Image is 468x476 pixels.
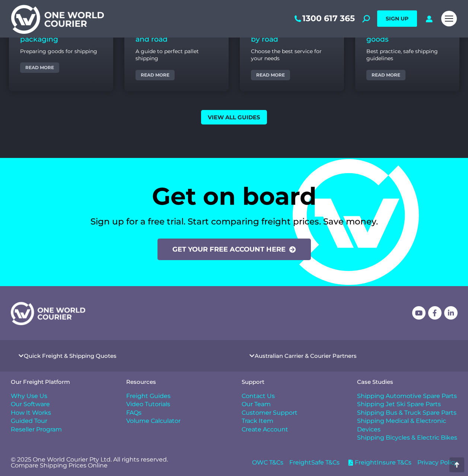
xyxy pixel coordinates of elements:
[126,400,170,408] span: Video Tutorials
[242,409,297,417] span: Customer Support
[11,392,111,400] a: Why Use Us
[417,459,458,467] a: Privacy Policy
[366,70,405,80] a: Read more
[242,425,288,434] span: Create Account
[242,425,342,434] a: Create Account
[357,400,441,408] span: Shipping Jet Ski Spare Parts
[357,392,457,400] span: Shipping Automotive Spare Parts
[136,26,213,43] a: Sending pallets by air and road
[357,409,456,417] span: Shipping Bus & Truck Spare Parts
[20,26,86,43] a: A guide to perfect packaging
[357,392,458,400] a: Shipping Automotive Spare Parts
[24,353,117,359] a: Quick Freight & Shipping Quotes
[11,409,111,417] a: How It Works
[377,10,417,27] a: SIGN UP
[11,184,458,208] h2: Get on board
[289,459,340,467] a: FreightSafe T&Cs
[251,26,331,43] a: Sending heavy freight by road
[242,409,342,417] a: Customer Support
[357,379,458,385] h4: Case Studies
[357,400,458,408] a: Shipping Jet Ski Spare Parts
[366,26,440,43] a: Shipping dangerous goods
[11,417,47,425] span: Guided Tour
[357,409,458,417] a: Shipping Bus & Truck Spare Parts
[242,417,273,425] span: Track Item
[346,459,411,467] a: FreightInsure T&Cs
[126,379,227,385] h4: Resources
[441,11,457,26] a: Mobile menu icon
[11,400,50,408] span: Our Software
[242,400,271,408] span: Our Team
[11,400,111,408] a: Our Software
[11,379,111,385] h4: Our Freight Platform
[126,409,227,417] a: FAQs
[126,392,171,400] span: Freight Guides
[201,110,267,124] a: View all guides
[11,417,111,425] a: Guided Tour
[251,48,333,62] p: Choose the best service for your needs
[11,425,62,434] span: Reseller Program
[293,14,355,23] a: 1300 617 365
[11,216,458,227] h3: Sign up for a free trial. Start comparing freight prices. Save money.
[255,353,357,359] a: Australian Carrier & Courier Partners
[126,417,227,425] a: Volume Calculator
[366,48,448,62] p: Best practice, safe shipping guidelines
[136,70,175,80] a: Read more
[126,392,227,400] a: Freight Guides
[353,459,411,467] span: FreightInsure T&Cs
[357,434,458,442] a: Shipping Bicycles & Electric Bikes
[11,425,111,434] a: Reseller Program
[11,392,47,400] span: Why Use Us
[242,400,342,408] a: Our Team
[11,409,51,417] span: How It Works
[357,417,458,434] a: Shipping Medical & Electronic Devices
[11,457,227,469] p: © 2025 One World Courier Pty Ltd. All rights reserved. Compare Shipping Prices Online
[242,392,342,400] a: Contact Us
[136,48,217,62] p: A guide to perfect pallet shipping
[20,62,59,73] a: Read more
[242,417,342,425] a: Track Item
[126,417,181,425] span: Volume Calculator
[126,400,227,408] a: Video Tutorials
[126,409,141,417] span: FAQs
[157,239,311,260] a: Get your free account here
[11,4,104,34] img: One World Courier
[252,459,283,467] a: OWC T&Cs
[242,392,275,400] span: Contact Us
[20,48,102,55] p: Preparing goods for shipping
[386,15,408,22] span: SIGN UP
[242,379,342,385] h4: Support
[251,70,290,80] a: Read more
